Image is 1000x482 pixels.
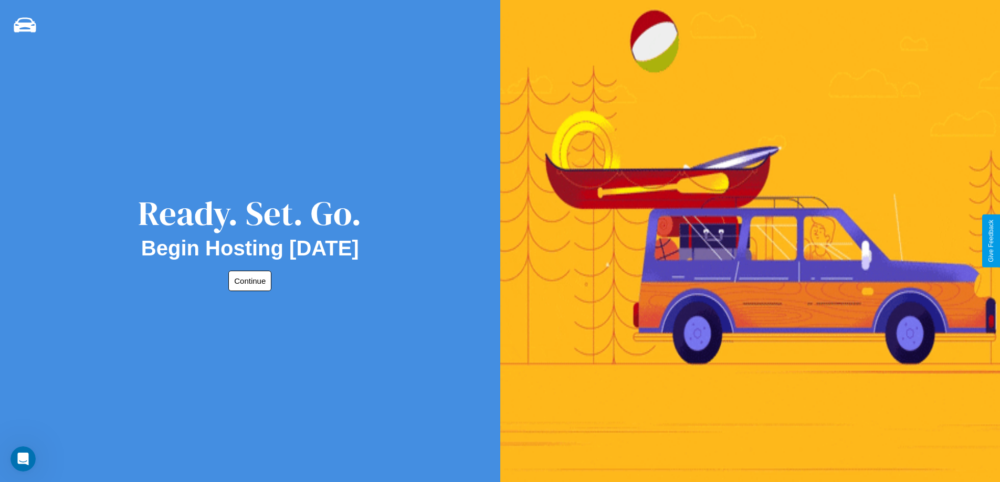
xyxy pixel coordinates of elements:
div: Give Feedback [987,220,995,262]
div: Ready. Set. Go. [138,190,362,237]
h2: Begin Hosting [DATE] [141,237,359,260]
iframe: Intercom live chat [10,446,36,472]
button: Continue [228,271,271,291]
